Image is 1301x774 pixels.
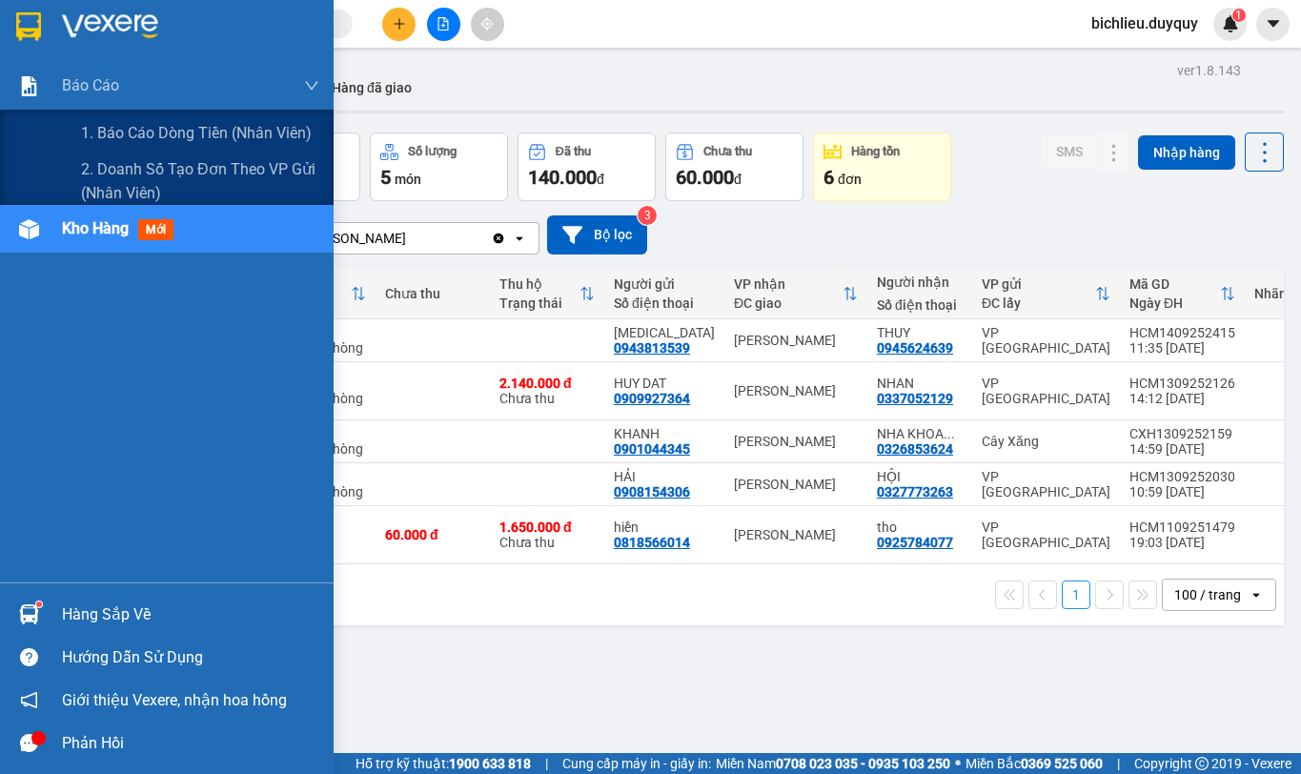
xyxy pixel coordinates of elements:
span: file-add [437,17,450,31]
button: plus [382,8,416,41]
span: đ [734,172,742,187]
div: ĐC lấy [982,295,1095,311]
span: Cung cấp máy in - giấy in: [562,753,711,774]
div: VP [GEOGRAPHIC_DATA] [982,376,1110,406]
th: Toggle SortBy [1120,269,1245,319]
div: 14:59 [DATE] [1129,441,1235,457]
div: Trạng thái [499,295,579,311]
div: [PERSON_NAME] [734,333,858,348]
div: Đã thu [556,145,591,158]
img: solution-icon [19,76,39,96]
div: HUY DAT [614,376,715,391]
svg: open [1249,587,1264,602]
button: Số lượng5món [370,132,508,201]
span: 1 [1235,9,1242,22]
div: NHA KHOA VK [877,426,963,441]
div: 0818566014 [614,535,690,550]
span: 60.000 [676,166,734,189]
div: CXH1309252159 [1129,426,1235,441]
img: warehouse-icon [19,219,39,239]
div: [PERSON_NAME] [734,434,858,449]
span: question-circle [20,648,38,666]
div: Mã GD [1129,276,1220,292]
img: logo-vxr [16,12,41,41]
div: ver 1.8.143 [1177,60,1241,81]
span: aim [480,17,494,31]
div: Cây Xăng [982,434,1110,449]
div: [PERSON_NAME] [734,477,858,492]
div: Số lượng [408,145,457,158]
div: HỘI [877,469,963,484]
span: món [395,172,421,187]
span: down [304,78,319,93]
div: 0326853624 [877,441,953,457]
div: 0908154306 [614,484,690,499]
span: 1. Báo cáo dòng tiền (nhân viên) [81,121,312,145]
button: Đã thu140.000đ [518,132,656,201]
div: Số điện thoại [614,295,715,311]
button: file-add [427,8,460,41]
div: HẢI [614,469,715,484]
div: 2.140.000 đ [499,376,595,391]
span: bichlieu.duyquy [1076,11,1213,35]
sup: 1 [36,601,42,607]
img: warehouse-icon [19,604,39,624]
div: 0327773263 [877,484,953,499]
div: hiền [614,519,715,535]
button: Hàng tồn6đơn [813,132,951,201]
div: [PERSON_NAME] [734,527,858,542]
svg: open [512,231,527,246]
div: 10:59 [DATE] [1129,484,1235,499]
th: Toggle SortBy [972,269,1120,319]
div: Ngày ĐH [1129,295,1220,311]
div: ĐC giao [734,295,843,311]
button: aim [471,8,504,41]
div: Người nhận [877,275,963,290]
div: Hàng sắp về [62,601,319,629]
div: Số điện thoại [877,297,963,313]
div: [PERSON_NAME] [304,229,406,248]
span: ⚪️ [955,760,961,767]
div: 19:03 [DATE] [1129,535,1235,550]
div: 0945624639 [877,340,953,356]
button: Hàng đã giao [316,65,427,111]
div: 1.650.000 đ [499,519,595,535]
sup: 3 [638,206,657,225]
span: message [20,734,38,752]
div: Chưa thu [385,286,480,301]
div: Người gửi [614,276,715,292]
button: Bộ lọc [547,215,647,255]
span: mới [138,219,173,240]
div: KHANH [614,426,715,441]
div: tho [877,519,963,535]
div: HCM1309252126 [1129,376,1235,391]
span: caret-down [1265,15,1282,32]
button: caret-down [1256,8,1290,41]
div: VP [GEOGRAPHIC_DATA] [982,325,1110,356]
button: 1 [1062,580,1090,609]
strong: 0369 525 060 [1021,756,1103,771]
span: | [545,753,548,774]
div: 0337052129 [877,391,953,406]
span: | [1117,753,1120,774]
div: 11:35 [DATE] [1129,340,1235,356]
sup: 1 [1232,9,1246,22]
span: đơn [838,172,862,187]
div: Chưa thu [499,376,595,406]
div: 0909927364 [614,391,690,406]
span: copyright [1195,757,1209,770]
div: VP gửi [982,276,1095,292]
span: Báo cáo [62,73,119,97]
span: Miền Nam [716,753,950,774]
button: Nhập hàng [1138,135,1235,170]
div: 60.000 đ [385,527,480,542]
div: THAM [614,325,715,340]
span: 140.000 [528,166,597,189]
span: plus [393,17,406,31]
img: icon-new-feature [1222,15,1239,32]
svg: Clear value [491,231,506,246]
input: Selected Vĩnh Kim. [408,229,410,248]
div: VP [GEOGRAPHIC_DATA] [982,469,1110,499]
span: Hỗ trợ kỹ thuật: [356,753,531,774]
strong: 1900 633 818 [449,756,531,771]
